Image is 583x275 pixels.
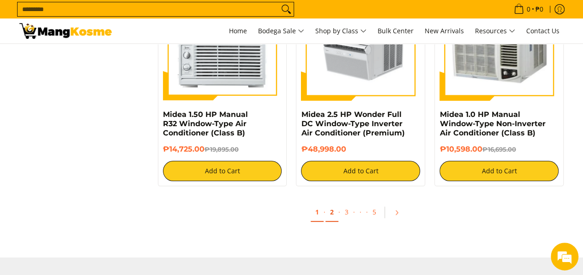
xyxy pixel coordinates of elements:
a: Home [224,18,252,43]
a: Midea 2.5 HP Wonder Full DC Window-Type Inverter Air Conditioner (Premium) [301,110,404,137]
button: Add to Cart [301,161,420,181]
a: Midea 1.0 HP Manual Window-Type Non-Inverter Air Conditioner (Class B) [439,110,545,137]
del: ₱19,895.00 [204,146,239,153]
h6: ₱48,998.00 [301,145,420,154]
h6: ₱14,725.00 [163,145,282,154]
span: New Arrivals [425,26,464,35]
a: 1 [311,203,324,222]
a: Bulk Center [373,18,418,43]
span: 0 [525,6,532,12]
span: · [353,208,355,216]
a: Bodega Sale [253,18,309,43]
button: Add to Cart [439,161,559,181]
span: Resources [475,25,515,37]
button: Add to Cart [163,161,282,181]
span: · [366,208,368,216]
span: · [324,208,325,216]
a: Midea 1.50 HP Manual R32 Window-Type Air Conditioner (Class B) [163,110,248,137]
span: ₱0 [534,6,545,12]
span: Shop by Class [315,25,367,37]
nav: Main Menu [121,18,564,43]
span: We're online! [54,80,127,173]
div: Minimize live chat window [151,5,174,27]
textarea: Type your message and hit 'Enter' [5,180,176,212]
span: Bodega Sale [258,25,304,37]
button: Search [279,2,294,16]
span: · [338,208,340,216]
span: · [355,203,366,221]
span: Home [229,26,247,35]
span: • [511,4,546,14]
img: Bodega Sale Aircon l Mang Kosme: Home Appliances Warehouse Sale Window Type [19,23,112,39]
a: Shop by Class [311,18,371,43]
span: Bulk Center [378,26,414,35]
span: Contact Us [526,26,559,35]
a: New Arrivals [420,18,469,43]
del: ₱16,695.00 [482,146,516,153]
ul: Pagination [153,200,569,230]
a: Resources [470,18,520,43]
a: 5 [368,203,381,221]
a: Contact Us [522,18,564,43]
a: 3 [340,203,353,221]
h6: ₱10,598.00 [439,145,559,154]
div: Chat with us now [48,52,155,64]
a: 2 [325,203,338,222]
